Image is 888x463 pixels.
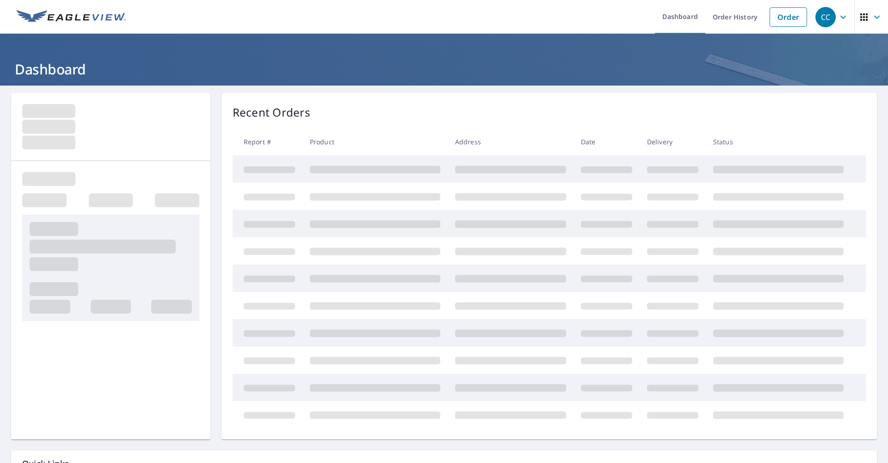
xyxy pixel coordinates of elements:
a: Order [770,7,807,27]
div: CC [815,7,836,27]
th: Date [573,128,640,155]
th: Report # [233,128,302,155]
th: Status [706,128,851,155]
img: EV Logo [17,10,126,24]
th: Product [302,128,448,155]
h1: Dashboard [11,60,877,79]
th: Address [448,128,573,155]
th: Delivery [640,128,706,155]
p: Recent Orders [233,104,310,121]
